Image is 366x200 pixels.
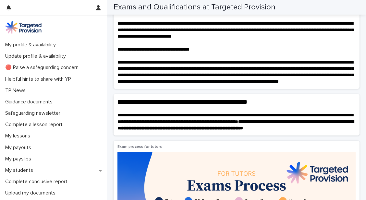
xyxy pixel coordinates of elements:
[3,190,61,196] p: Upload my documents
[3,42,61,48] p: My profile & availability
[117,145,162,149] span: Exam process for tutors
[3,99,58,105] p: Guidance documents
[3,156,36,162] p: My payslips
[3,167,38,173] p: My students
[3,53,71,59] p: Update profile & availability
[114,3,275,12] h2: Exams and Qualifications at Targeted Provision
[5,21,42,34] img: M5nRWzHhSzIhMunXDL62
[3,88,31,94] p: TP News
[3,110,66,116] p: Safeguarding newsletter
[3,133,35,139] p: My lessons
[3,76,76,82] p: Helpful hints to share with YP
[3,145,36,151] p: My payouts
[3,179,73,185] p: Complete conclusive report
[3,122,68,128] p: Complete a lesson report
[3,65,84,71] p: 🔴 Raise a safeguarding concern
